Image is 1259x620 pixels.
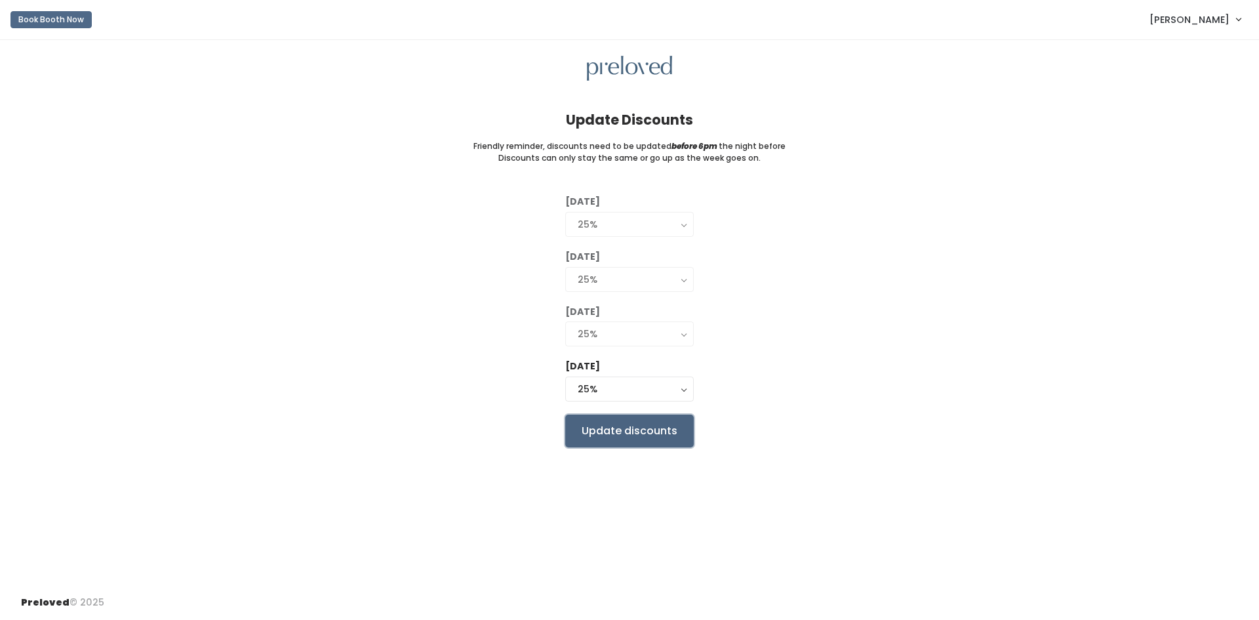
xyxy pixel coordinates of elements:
[578,217,681,232] div: 25%
[578,327,681,341] div: 25%
[565,360,600,373] label: [DATE]
[587,56,672,81] img: preloved logo
[671,140,717,152] i: before 6pm
[578,382,681,396] div: 25%
[565,212,694,237] button: 25%
[578,272,681,287] div: 25%
[565,267,694,292] button: 25%
[565,305,600,319] label: [DATE]
[10,5,92,34] a: Book Booth Now
[498,152,761,164] small: Discounts can only stay the same or go up as the week goes on.
[566,112,693,127] h4: Update Discounts
[1149,12,1229,27] span: [PERSON_NAME]
[10,11,92,28] button: Book Booth Now
[473,140,786,152] small: Friendly reminder, discounts need to be updated the night before
[565,415,694,447] input: Update discounts
[565,250,600,264] label: [DATE]
[565,321,694,346] button: 25%
[565,195,600,209] label: [DATE]
[1136,5,1254,33] a: [PERSON_NAME]
[21,585,104,610] div: © 2025
[565,377,694,402] button: 25%
[21,596,70,609] span: Preloved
